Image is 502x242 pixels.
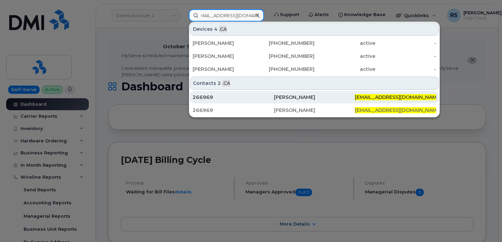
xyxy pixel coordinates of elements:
[193,40,253,47] div: [PERSON_NAME]
[253,40,314,47] div: [PHONE_NUMBER]
[355,107,442,113] span: [EMAIL_ADDRESS][DOMAIN_NAME]
[274,107,355,114] div: [PERSON_NAME]
[375,53,436,60] div: -
[218,80,221,87] span: 2
[190,77,439,90] div: Contacts
[190,37,439,49] a: [PERSON_NAME][PHONE_NUMBER]active-
[190,23,439,36] div: Devices
[190,91,439,103] a: 266969[PERSON_NAME][EMAIL_ADDRESS][DOMAIN_NAME]
[219,26,227,33] span: .CA
[375,66,436,73] div: -
[315,53,375,60] div: active
[190,50,439,62] a: [PERSON_NAME][PHONE_NUMBER]active-
[190,104,439,116] a: 266969[PERSON_NAME][EMAIL_ADDRESS][DOMAIN_NAME]
[193,66,253,73] div: [PERSON_NAME]
[193,53,253,60] div: [PERSON_NAME]
[315,40,375,47] div: active
[193,107,274,114] div: 266969
[193,94,274,101] div: 266969
[375,40,436,47] div: -
[222,80,230,87] span: .CA
[274,94,355,101] div: [PERSON_NAME]
[190,63,439,75] a: [PERSON_NAME][PHONE_NUMBER]active-
[315,66,375,73] div: active
[253,53,314,60] div: [PHONE_NUMBER]
[214,26,218,33] span: 4
[355,94,442,100] span: [EMAIL_ADDRESS][DOMAIN_NAME]
[253,66,314,73] div: [PHONE_NUMBER]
